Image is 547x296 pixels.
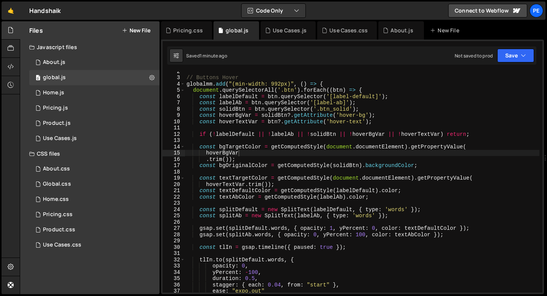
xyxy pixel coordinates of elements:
[163,238,185,244] div: 29
[163,257,185,263] div: 32
[163,181,185,188] div: 20
[173,27,203,34] div: Pricing.css
[29,207,160,222] div: 16572/45431.css
[43,59,65,66] div: About.js
[29,192,160,207] div: 16572/45056.css
[163,162,185,169] div: 17
[163,137,185,144] div: 13
[163,244,185,251] div: 30
[2,2,20,20] a: 🤙
[29,222,160,237] div: 16572/45330.css
[29,237,160,253] div: 16572/45333.css
[163,87,185,94] div: 5
[163,75,185,81] div: 3
[163,81,185,88] div: 4
[163,207,185,213] div: 24
[200,53,227,59] div: 1 minute ago
[43,242,81,248] div: Use Cases.css
[43,166,70,172] div: About.css
[163,125,185,131] div: 11
[163,150,185,156] div: 15
[242,4,305,18] button: Code Only
[43,181,71,188] div: Global.css
[29,131,160,146] div: 16572/45332.js
[226,27,248,34] div: global.js
[448,4,527,18] a: Connect to Webflow
[43,89,64,96] div: Home.js
[163,100,185,106] div: 7
[163,175,185,181] div: 19
[43,135,77,142] div: Use Cases.js
[186,53,227,59] div: Saved
[530,4,543,18] a: Pe
[29,70,160,85] div: 16572/45061.js
[163,213,185,219] div: 25
[163,144,185,150] div: 14
[29,161,160,177] div: 16572/45487.css
[329,27,368,34] div: Use Cases.css
[43,74,66,81] div: global.js
[29,6,61,15] div: Handshaik
[497,49,534,62] button: Save
[163,232,185,238] div: 28
[29,100,160,116] div: 16572/45430.js
[29,55,160,70] div: 16572/45486.js
[163,250,185,257] div: 31
[430,27,462,34] div: New File
[163,200,185,207] div: 23
[29,116,160,131] div: 16572/45211.js
[390,27,413,34] div: About.js
[163,263,185,269] div: 33
[163,169,185,175] div: 18
[163,119,185,125] div: 10
[29,26,43,35] h2: Files
[163,225,185,232] div: 27
[43,211,73,218] div: Pricing.css
[163,282,185,288] div: 36
[455,53,493,59] div: Not saved to prod
[163,112,185,119] div: 9
[43,120,71,127] div: Product.js
[20,146,160,161] div: CSS files
[163,269,185,276] div: 34
[36,75,40,81] span: 0
[29,177,160,192] div: 16572/45138.css
[29,85,160,100] div: 16572/45051.js
[163,131,185,138] div: 12
[20,40,160,55] div: Javascript files
[163,194,185,201] div: 22
[163,156,185,163] div: 16
[43,226,75,233] div: Product.css
[43,105,68,111] div: Pricing.js
[122,27,150,33] button: New File
[163,106,185,113] div: 8
[163,219,185,226] div: 26
[163,288,185,294] div: 37
[163,188,185,194] div: 21
[163,94,185,100] div: 6
[163,68,185,75] div: 2
[273,27,307,34] div: Use Cases.js
[163,275,185,282] div: 35
[43,196,69,203] div: Home.css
